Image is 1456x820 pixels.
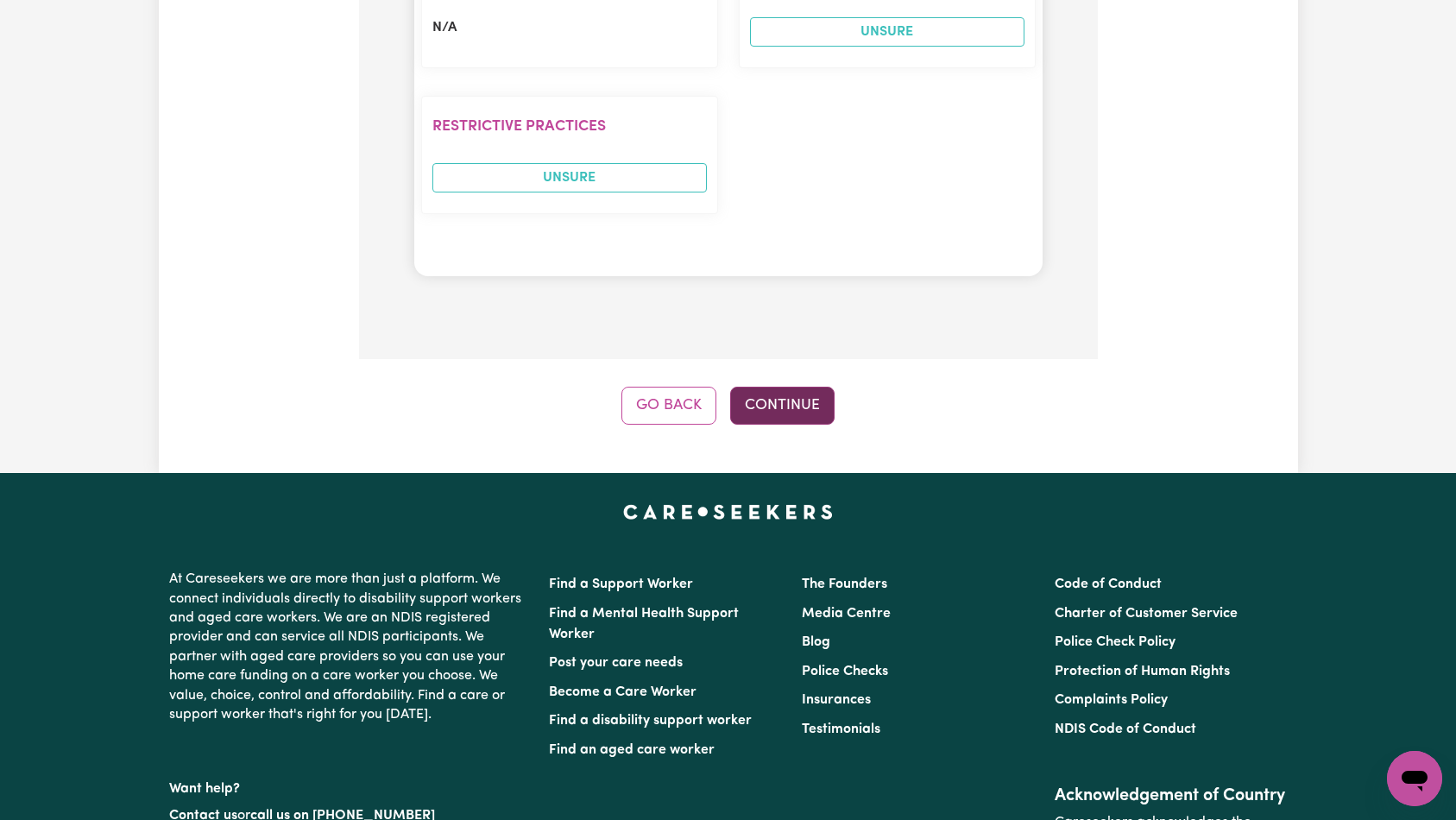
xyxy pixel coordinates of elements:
[802,577,887,591] a: The Founders
[802,665,888,678] a: Police Checks
[432,117,707,136] h2: Restrictive Practices
[169,563,528,731] p: At Careseekers we are more than just a platform. We connect individuals directly to disability su...
[623,504,833,518] a: Careseekers home page
[1387,751,1442,806] iframe: Button to launch messaging window
[621,387,716,425] button: Go Back
[1055,577,1162,591] a: Code of Conduct
[750,17,1024,47] span: UNSURE
[1055,693,1168,707] a: Complaints Policy
[1055,635,1176,649] a: Police Check Policy
[432,21,457,35] span: N/A
[549,714,752,728] a: Find a disability support worker
[802,607,891,621] a: Media Centre
[1055,665,1230,678] a: Protection of Human Rights
[1055,722,1196,736] a: NDIS Code of Conduct
[549,656,683,670] a: Post your care needs
[1055,785,1287,806] h2: Acknowledgement of Country
[549,743,715,757] a: Find an aged care worker
[549,577,693,591] a: Find a Support Worker
[1055,607,1238,621] a: Charter of Customer Service
[549,685,696,699] a: Become a Care Worker
[169,773,528,798] p: Want help?
[802,722,880,736] a: Testimonials
[802,635,830,649] a: Blog
[802,693,871,707] a: Insurances
[549,607,739,641] a: Find a Mental Health Support Worker
[432,163,707,192] span: UNSURE
[730,387,835,425] button: Continue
